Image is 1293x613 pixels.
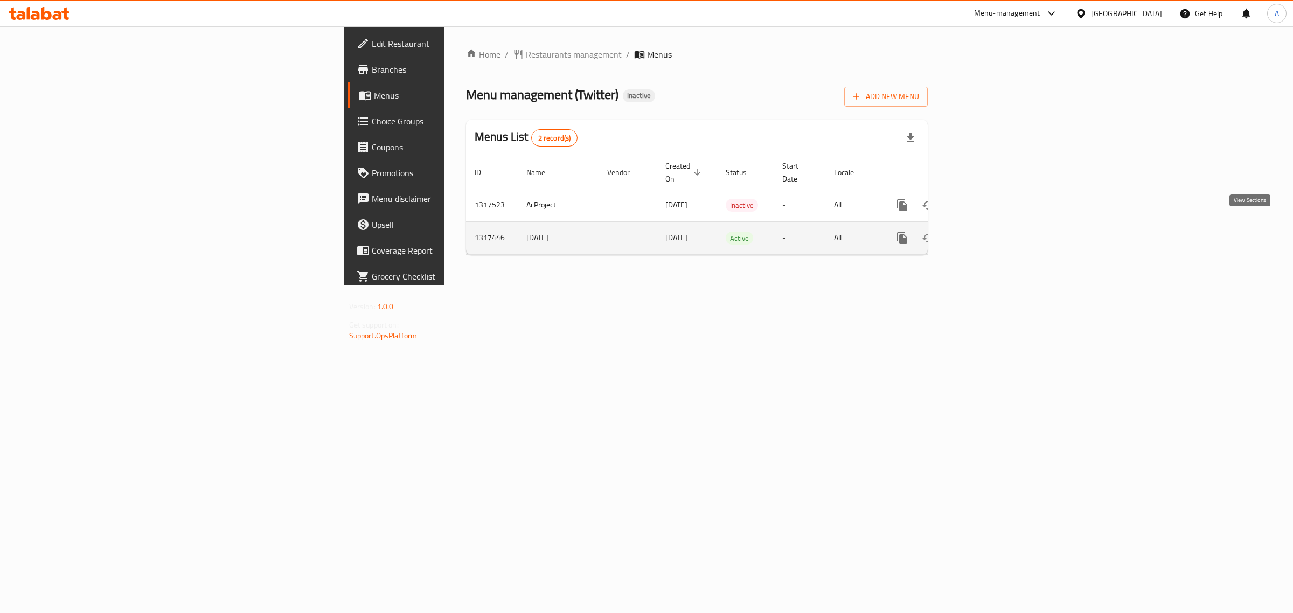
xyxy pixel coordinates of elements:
span: Get support on: [349,318,399,332]
a: Restaurants management [513,48,622,61]
div: [GEOGRAPHIC_DATA] [1091,8,1162,19]
button: Add New Menu [844,87,928,107]
span: [DATE] [665,198,687,212]
a: Coverage Report [348,238,560,263]
a: Menu disclaimer [348,186,560,212]
td: All [825,221,881,254]
div: Menu-management [974,7,1040,20]
button: Change Status [915,225,941,251]
td: All [825,189,881,221]
span: [DATE] [665,231,687,245]
span: Vendor [607,166,644,179]
span: Coupons [372,141,551,154]
span: Inactive [726,199,758,212]
span: Menus [647,48,672,61]
span: Status [726,166,761,179]
a: Promotions [348,160,560,186]
span: Version: [349,299,376,314]
span: Menu disclaimer [372,192,551,205]
a: Choice Groups [348,108,560,134]
nav: breadcrumb [466,48,928,61]
span: Promotions [372,166,551,179]
button: more [889,225,915,251]
li: / [626,48,630,61]
a: Grocery Checklist [348,263,560,289]
span: Add New Menu [853,90,919,103]
span: Start Date [782,159,812,185]
span: Active [726,232,753,245]
a: Upsell [348,212,560,238]
span: Branches [372,63,551,76]
div: Total records count [531,129,578,147]
button: more [889,192,915,218]
th: Actions [881,156,1002,189]
table: enhanced table [466,156,1002,255]
span: Created On [665,159,704,185]
span: Locale [834,166,868,179]
span: 2 record(s) [532,133,578,143]
span: Choice Groups [372,115,551,128]
span: Restaurants management [526,48,622,61]
div: Export file [898,125,923,151]
a: Menus [348,82,560,108]
a: Coupons [348,134,560,160]
span: Coverage Report [372,244,551,257]
a: Support.OpsPlatform [349,329,418,343]
span: Menus [374,89,551,102]
a: Edit Restaurant [348,31,560,57]
span: Grocery Checklist [372,270,551,283]
div: Inactive [623,89,655,102]
td: - [774,189,825,221]
span: A [1275,8,1279,19]
a: Branches [348,57,560,82]
span: Inactive [623,91,655,100]
span: Name [526,166,559,179]
span: ID [475,166,495,179]
span: 1.0.0 [377,299,394,314]
h2: Menus List [475,129,578,147]
span: Upsell [372,218,551,231]
span: Edit Restaurant [372,37,551,50]
td: - [774,221,825,254]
